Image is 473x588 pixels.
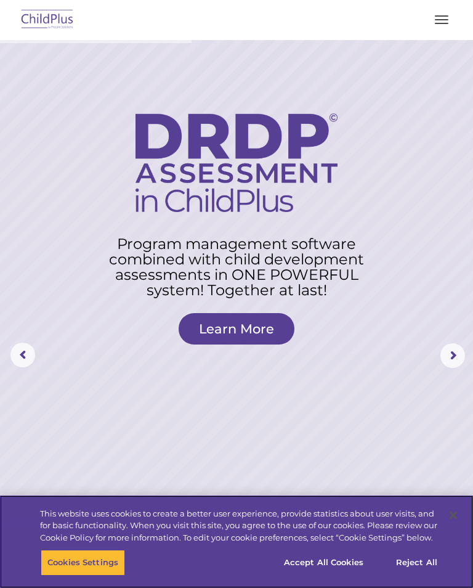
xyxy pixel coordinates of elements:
div: This website uses cookies to create a better user experience, provide statistics about user visit... [40,508,440,544]
img: DRDP Assessment in ChildPlus [135,113,338,212]
rs-layer: Program management software combined with child development assessments in ONE POWERFUL system! T... [95,236,378,298]
img: ChildPlus by Procare Solutions [18,6,76,35]
button: Reject All [378,550,455,576]
button: Accept All Cookies [277,550,370,576]
button: Cookies Settings [41,550,125,576]
a: Learn More [179,313,294,345]
button: Close [440,502,467,529]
